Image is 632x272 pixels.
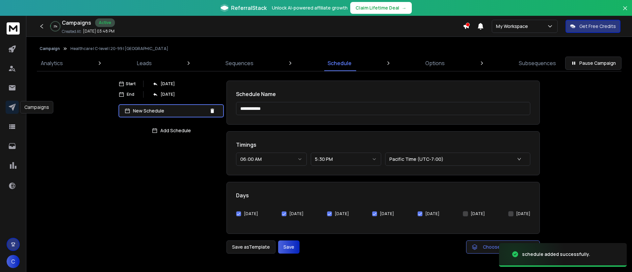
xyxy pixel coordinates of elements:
[236,153,307,166] button: 06:00 AM
[350,2,412,14] button: Claim Lifetime Deal→
[402,5,407,11] span: →
[519,59,556,67] p: Subsequences
[380,211,394,216] label: [DATE]
[236,90,530,98] h1: Schedule Name
[83,29,115,34] p: [DATE] 03:48 PM
[579,23,616,30] p: Get Free Credits
[222,55,257,71] a: Sequences
[425,211,439,216] label: [DATE]
[425,59,445,67] p: Options
[95,18,115,27] div: Active
[7,255,20,268] button: C
[272,5,348,11] p: Unlock AI-powered affiliate growth
[62,29,82,34] p: Created At:
[54,24,57,28] p: 2 %
[324,55,355,71] a: Schedule
[621,4,629,20] button: Close banner
[236,191,530,199] h1: Days
[278,240,300,254] button: Save
[161,81,175,87] p: [DATE]
[37,55,67,71] a: Analytics
[515,55,560,71] a: Subsequences
[496,23,531,30] p: My Workspace
[62,19,91,27] h1: Campaigns
[161,92,175,97] p: [DATE]
[231,4,267,12] span: ReferralStack
[289,211,303,216] label: [DATE]
[471,211,485,216] label: [DATE]
[137,59,152,67] p: Leads
[39,46,60,51] button: Campaign
[126,81,136,87] p: Start
[522,251,590,258] div: schedule added successfully.
[226,240,276,254] button: Save asTemplate
[244,211,258,216] label: [DATE]
[311,153,382,166] button: 5:30 PM
[133,108,207,114] p: New Schedule
[566,20,620,33] button: Get Free Credits
[127,92,134,97] p: End
[483,244,534,250] span: Choose From Template
[565,57,621,70] button: Pause Campaign
[516,211,530,216] label: [DATE]
[466,240,540,254] button: Choose From Template
[236,141,530,149] h1: Timings
[328,59,352,67] p: Schedule
[389,156,446,162] p: Pacific Time (UTC-7:00)
[70,46,168,51] p: Healthcare | C-level | 20-99 | [GEOGRAPHIC_DATA]
[41,59,63,67] p: Analytics
[20,101,53,113] div: Campaigns
[118,124,224,137] button: Add Schedule
[225,59,253,67] p: Sequences
[133,55,156,71] a: Leads
[335,211,349,216] label: [DATE]
[421,55,449,71] a: Options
